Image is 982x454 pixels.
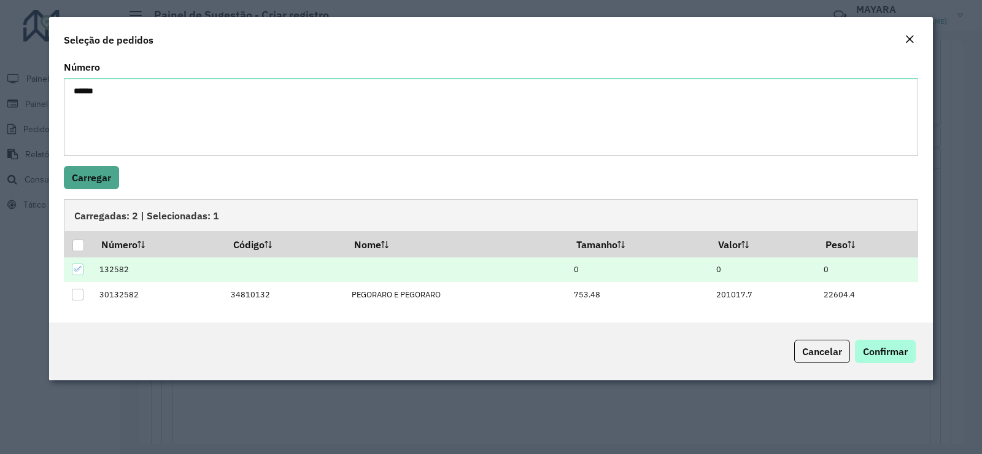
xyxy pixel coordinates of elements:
[64,60,100,74] label: Número
[568,231,710,257] th: Tamanho
[863,345,908,358] span: Confirmar
[93,282,225,307] td: 30132582
[225,231,346,257] th: Código
[346,282,568,307] td: PEGORARO E PEGORARO
[346,231,568,257] th: Nome
[817,282,918,307] td: 22604.4
[225,282,346,307] td: 34810132
[64,33,153,47] h4: Seleção de pedidos
[93,231,225,257] th: Número
[93,257,225,283] td: 132582
[64,166,119,189] button: Carregar
[802,345,842,358] span: Cancelar
[568,282,710,307] td: 753.48
[794,340,850,363] button: Cancelar
[568,257,710,283] td: 0
[710,231,817,257] th: Valor
[817,257,918,283] td: 0
[855,340,916,363] button: Confirmar
[710,282,817,307] td: 201017.7
[905,34,914,44] em: Fechar
[710,257,817,283] td: 0
[64,199,918,231] div: Carregadas: 2 | Selecionadas: 1
[817,231,918,257] th: Peso
[901,32,918,48] button: Close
